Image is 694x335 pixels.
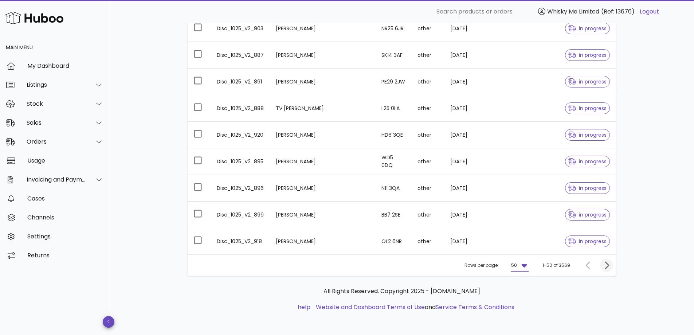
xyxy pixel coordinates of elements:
td: Disc_1025_V2_887 [211,42,270,69]
td: [DATE] [444,175,487,202]
div: 50Rows per page: [511,260,529,271]
td: [DATE] [444,122,487,148]
td: other [412,122,444,148]
td: PE29 2JW [376,69,411,95]
td: Disc_1025_V2_891 [211,69,270,95]
td: other [412,42,444,69]
span: in progress [568,159,607,164]
td: Disc_1025_V2_903 [211,15,270,42]
span: in progress [568,186,607,191]
img: Huboo Logo [5,10,63,26]
div: 50 [511,262,517,269]
div: Listings [27,81,86,88]
td: Disc_1025_V2_896 [211,175,270,202]
div: Rows per page: [464,255,529,276]
div: Returns [27,252,103,259]
td: [PERSON_NAME] [270,228,376,254]
td: SK14 3AF [376,42,411,69]
p: All Rights Reserved. Copyright 2025 - [DOMAIN_NAME] [193,287,610,296]
td: [DATE] [444,69,487,95]
li: and [313,303,514,312]
td: [PERSON_NAME] [270,69,376,95]
td: other [412,148,444,175]
a: Logout [640,7,659,16]
td: [DATE] [444,42,487,69]
td: [PERSON_NAME] [270,148,376,175]
td: Disc_1025_V2_899 [211,202,270,228]
div: Orders [27,138,86,145]
td: BB7 2SE [376,202,411,228]
td: Disc_1025_V2_920 [211,122,270,148]
td: L25 0LA [376,95,411,122]
span: in progress [568,132,607,137]
span: (Ref: 13676) [601,7,635,16]
div: 1-50 of 3569 [542,262,570,269]
td: Disc_1025_V2_895 [211,148,270,175]
div: Sales [27,119,86,126]
a: Service Terms & Conditions [436,303,514,311]
td: other [412,95,444,122]
td: other [412,175,444,202]
td: other [412,202,444,228]
span: in progress [568,239,607,244]
td: [DATE] [444,95,487,122]
td: other [412,69,444,95]
td: other [412,15,444,42]
div: Usage [27,157,103,164]
td: OL2 6NR [376,228,411,254]
td: NR25 6JR [376,15,411,42]
td: [DATE] [444,228,487,254]
td: WD5 0DQ [376,148,411,175]
span: Whisky Me Limited [547,7,599,16]
td: [PERSON_NAME] [270,122,376,148]
span: in progress [568,212,607,217]
span: in progress [568,79,607,84]
td: [PERSON_NAME] [270,42,376,69]
td: Disc_1025_V2_888 [211,95,270,122]
td: [PERSON_NAME] [270,175,376,202]
div: My Dashboard [27,62,103,69]
div: Cases [27,195,103,202]
td: other [412,228,444,254]
td: [PERSON_NAME] [270,202,376,228]
div: Channels [27,214,103,221]
td: [DATE] [444,15,487,42]
div: Stock [27,100,86,107]
td: Disc_1025_V2_918 [211,228,270,254]
td: HD6 3QE [376,122,411,148]
span: in progress [568,26,607,31]
span: in progress [568,52,607,58]
td: [DATE] [444,148,487,175]
a: Website and Dashboard Terms of Use [316,303,425,311]
td: TV [PERSON_NAME] [270,95,376,122]
td: [PERSON_NAME] [270,15,376,42]
span: in progress [568,106,607,111]
td: N11 3QA [376,175,411,202]
div: Invoicing and Payments [27,176,86,183]
button: Next page [600,259,613,272]
div: Settings [27,233,103,240]
td: [DATE] [444,202,487,228]
a: help [298,303,310,311]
